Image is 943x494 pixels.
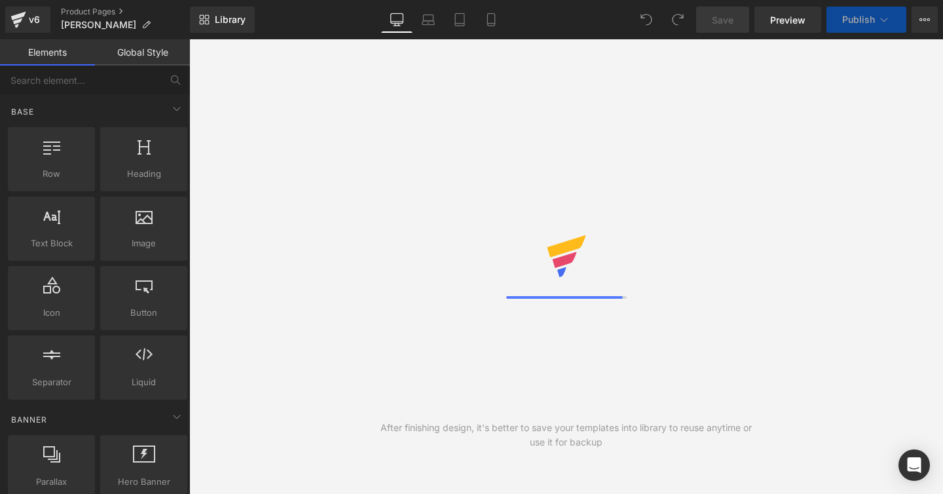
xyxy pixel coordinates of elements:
[104,306,183,320] span: Button
[475,7,507,33] a: Mobile
[633,7,659,33] button: Undo
[665,7,691,33] button: Redo
[413,7,444,33] a: Laptop
[61,20,136,30] span: [PERSON_NAME]
[26,11,43,28] div: v6
[12,306,91,320] span: Icon
[842,14,875,25] span: Publish
[104,237,183,250] span: Image
[770,13,805,27] span: Preview
[444,7,475,33] a: Tablet
[712,13,733,27] span: Save
[12,475,91,489] span: Parallax
[912,7,938,33] button: More
[12,375,91,389] span: Separator
[10,413,48,426] span: Banner
[898,449,930,481] div: Open Intercom Messenger
[12,167,91,181] span: Row
[190,7,255,33] a: New Library
[754,7,821,33] a: Preview
[10,105,35,118] span: Base
[826,7,906,33] button: Publish
[378,421,755,449] div: After finishing design, it's better to save your templates into library to reuse anytime or use i...
[381,7,413,33] a: Desktop
[104,375,183,389] span: Liquid
[104,475,183,489] span: Hero Banner
[61,7,190,17] a: Product Pages
[95,39,190,66] a: Global Style
[12,237,91,250] span: Text Block
[5,7,50,33] a: v6
[104,167,183,181] span: Heading
[215,14,246,26] span: Library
